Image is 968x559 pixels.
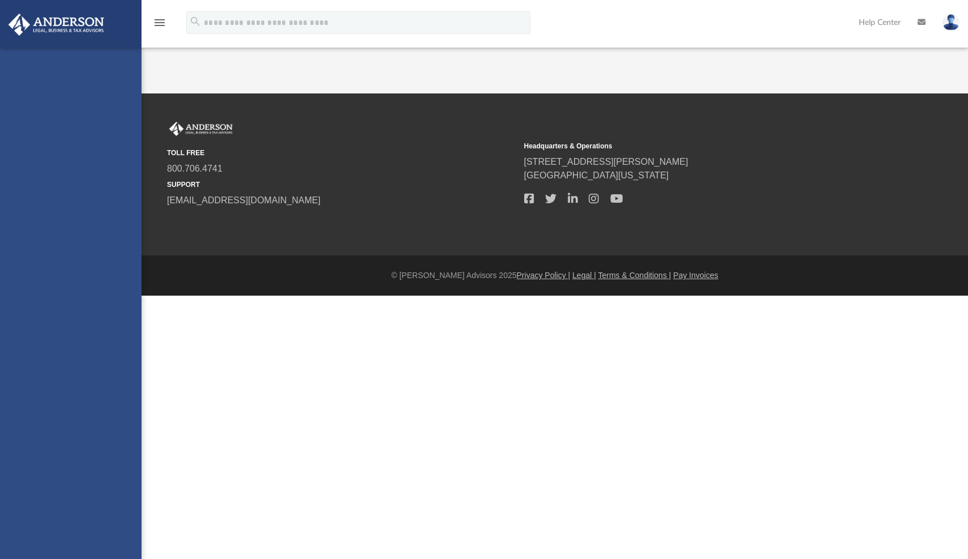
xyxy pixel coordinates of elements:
[572,271,596,280] a: Legal |
[167,148,516,158] small: TOLL FREE
[943,14,960,31] img: User Pic
[598,271,671,280] a: Terms & Conditions |
[167,164,222,173] a: 800.706.4741
[167,195,320,205] a: [EMAIL_ADDRESS][DOMAIN_NAME]
[167,122,235,136] img: Anderson Advisors Platinum Portal
[153,16,166,29] i: menu
[142,270,968,281] div: © [PERSON_NAME] Advisors 2025
[153,22,166,29] a: menu
[524,141,873,151] small: Headquarters & Operations
[167,180,516,190] small: SUPPORT
[5,14,108,36] img: Anderson Advisors Platinum Portal
[524,170,669,180] a: [GEOGRAPHIC_DATA][US_STATE]
[189,15,202,28] i: search
[524,157,688,167] a: [STREET_ADDRESS][PERSON_NAME]
[517,271,571,280] a: Privacy Policy |
[673,271,718,280] a: Pay Invoices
